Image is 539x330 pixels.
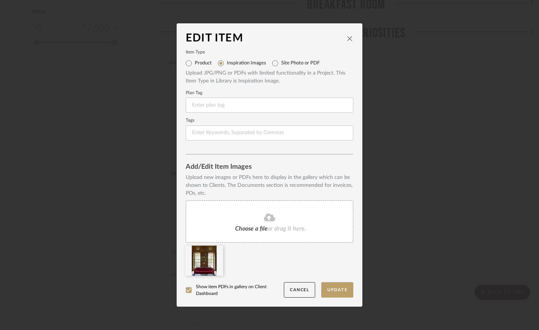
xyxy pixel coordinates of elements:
div: Upload new images or PDFs here to display in the gallery which can be shown to Clients. The Docum... [186,174,353,197]
div: Edit Item [186,32,346,44]
button: Cancel [284,282,315,298]
div: Add/Edit Item Images [186,163,353,171]
button: close [346,35,353,42]
span: Choose a file [235,226,268,232]
label: Site Photo or PDF [281,60,320,66]
label: Product [195,60,212,66]
span: or drag it here. [268,226,306,232]
input: Enter Keywords, Separated by Commas [186,125,353,141]
input: Enter plan tag [186,98,353,113]
button: Update [321,282,353,298]
label: Show item PDFs in gallery on Client Dashboard [186,283,284,297]
label: Item Type [186,50,353,54]
div: Upload JPG/PNG or PDFs with limited functionality in a Project. This Item Type in Library is Insp... [186,69,353,85]
label: Tags [186,119,353,122]
mat-radio-group: Select item type [186,57,353,69]
label: Inspiration Images [227,60,266,66]
label: Plan Tag [186,91,353,95]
